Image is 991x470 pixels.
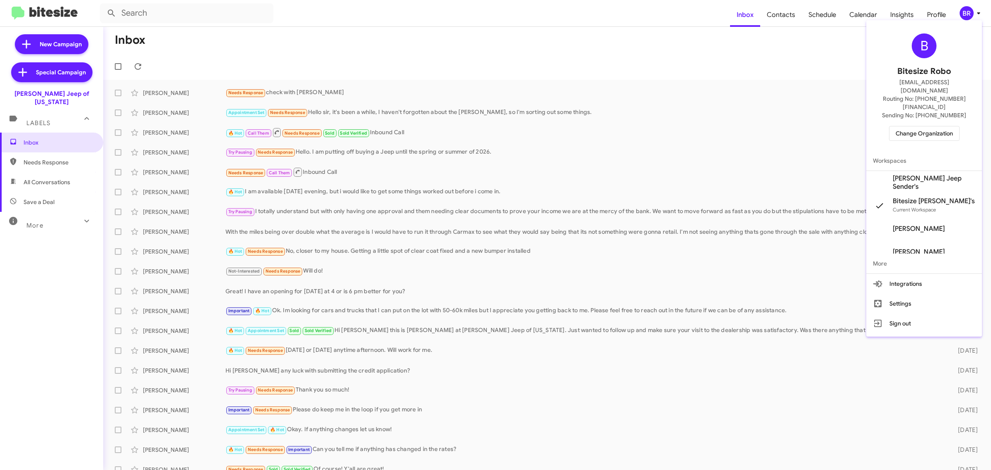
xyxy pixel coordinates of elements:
span: Sending No: [PHONE_NUMBER] [882,111,966,119]
span: Workspaces [866,151,982,171]
span: [EMAIL_ADDRESS][DOMAIN_NAME] [876,78,972,95]
button: Change Organization [889,126,960,141]
span: [PERSON_NAME] [893,225,945,233]
button: Integrations [866,274,982,294]
span: Routing No: [PHONE_NUMBER][FINANCIAL_ID] [876,95,972,111]
span: Bitesize [PERSON_NAME]'s [893,197,975,205]
span: More [866,254,982,273]
span: [PERSON_NAME] Jeep Sender's [893,174,975,191]
span: [PERSON_NAME] [893,248,945,256]
span: Bitesize Robo [897,65,951,78]
span: Change Organization [896,126,953,140]
button: Sign out [866,313,982,333]
span: Current Workspace [893,207,936,213]
div: B [912,33,936,58]
button: Settings [866,294,982,313]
